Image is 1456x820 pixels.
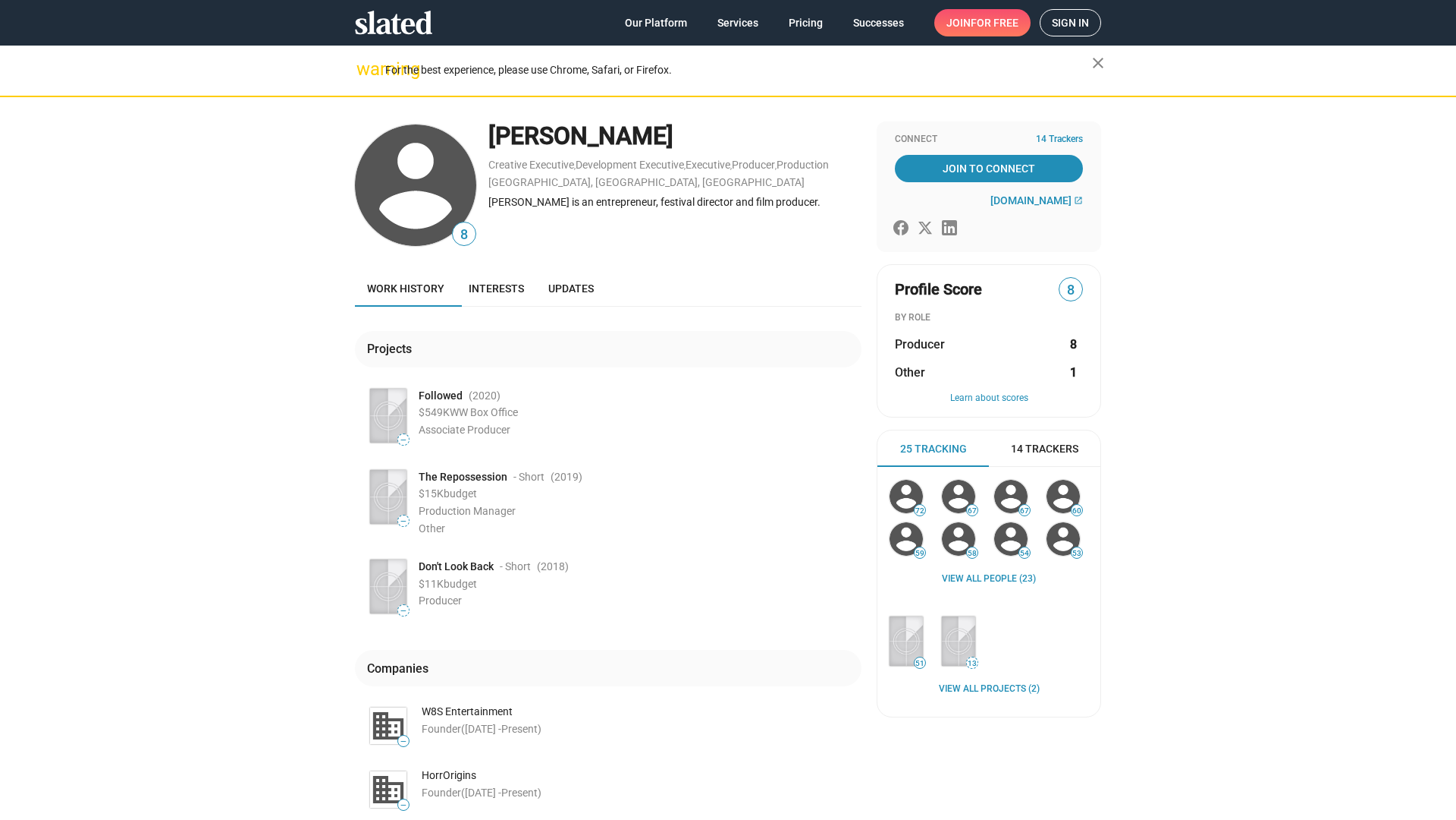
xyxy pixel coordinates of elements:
[990,194,1083,207] a: [DOMAIN_NAME]
[967,659,977,668] span: 13
[398,436,409,444] span: —
[717,9,758,36] span: Services
[1059,280,1082,301] span: 8
[895,312,1083,324] div: BY ROLE
[1070,336,1077,352] strong: 8
[398,517,409,525] span: —
[915,549,925,558] span: 59
[422,787,461,799] span: Founder
[419,487,444,500] span: $15K
[915,506,925,516] span: 72
[500,560,531,574] span: - Short
[419,522,445,535] span: Other
[1072,549,1082,558] span: 53
[367,661,435,676] div: Companies
[469,389,500,403] span: (2020 )
[895,134,1083,146] div: Connect
[967,549,977,558] span: 58
[537,560,569,574] span: (2018 )
[613,9,699,36] a: Our Platform
[444,578,477,590] span: budget
[946,9,1018,36] span: Join
[686,159,730,171] a: Executive
[1052,10,1089,36] span: Sign in
[513,470,544,484] span: - Short
[841,9,916,36] a: Successes
[574,162,576,170] span: ,
[501,787,538,799] span: Present
[1072,506,1082,516] span: 60
[367,341,418,357] div: Projects
[419,470,507,484] span: The Repossession
[1089,54,1107,72] mat-icon: close
[895,336,945,352] span: Producer
[967,506,977,516] span: 67
[398,607,409,615] span: —
[777,159,829,171] a: Production
[1074,196,1083,205] mat-icon: open_in_new
[536,270,606,307] a: Updates
[1070,364,1077,380] strong: 1
[1036,134,1083,146] span: 14 Trackers
[551,470,582,484] span: (2019 )
[730,162,732,170] span: ,
[422,768,861,783] div: HorrOrigins
[895,279,982,300] span: Profile Score
[898,155,1080,182] span: Join To Connect
[469,282,524,295] span: Interests
[356,60,375,78] mat-icon: warning
[457,270,536,307] a: Interests
[488,176,805,188] a: [GEOGRAPHIC_DATA], [GEOGRAPHIC_DATA], [GEOGRAPHIC_DATA]
[934,9,1031,36] a: Joinfor free
[453,225,475,245] span: 8
[971,9,1018,36] span: for free
[501,723,538,735] span: Present
[548,282,594,295] span: Updates
[895,393,1083,405] button: Learn about scores
[444,487,477,500] span: budget
[419,578,444,590] span: $11K
[385,60,1092,80] div: For the best experience, please use Chrome, Safari, or Firefox.
[422,705,861,719] div: W8S Entertainment
[895,364,925,380] span: Other
[419,424,510,436] span: Associate Producer
[1019,549,1030,558] span: 54
[684,162,686,170] span: ,
[1040,9,1101,36] a: Sign in
[398,801,409,809] span: —
[625,9,687,36] span: Our Platform
[789,9,823,36] span: Pricing
[732,159,775,171] a: Producer
[775,162,777,170] span: ,
[1019,506,1030,516] span: 67
[419,389,463,403] span: Followed
[419,594,462,607] span: Producer
[915,659,925,668] span: 51
[398,737,409,746] span: —
[900,442,967,456] span: 25 Tracking
[367,282,444,295] span: Work history
[853,9,904,36] span: Successes
[488,120,861,153] div: [PERSON_NAME]
[355,270,457,307] a: Work history
[419,560,494,574] span: Don't Look Back
[895,155,1083,182] a: Join To Connect
[461,723,541,735] span: ([DATE] - )
[939,683,1040,695] a: View all Projects (2)
[942,573,1036,585] a: View all People (23)
[461,787,541,799] span: ([DATE] - )
[450,406,518,418] span: WW Box Office
[576,159,684,171] a: Development Executive
[422,723,461,735] span: Founder
[705,9,770,36] a: Services
[419,505,516,517] span: Production Manager
[488,195,861,210] div: [PERSON_NAME] is an entrepreneur, festival director and film producer.
[777,9,835,36] a: Pricing
[990,194,1072,207] span: [DOMAIN_NAME]
[419,406,450,418] span: $549K
[488,159,574,171] a: Creative Executive
[1011,442,1078,456] span: 14 Trackers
